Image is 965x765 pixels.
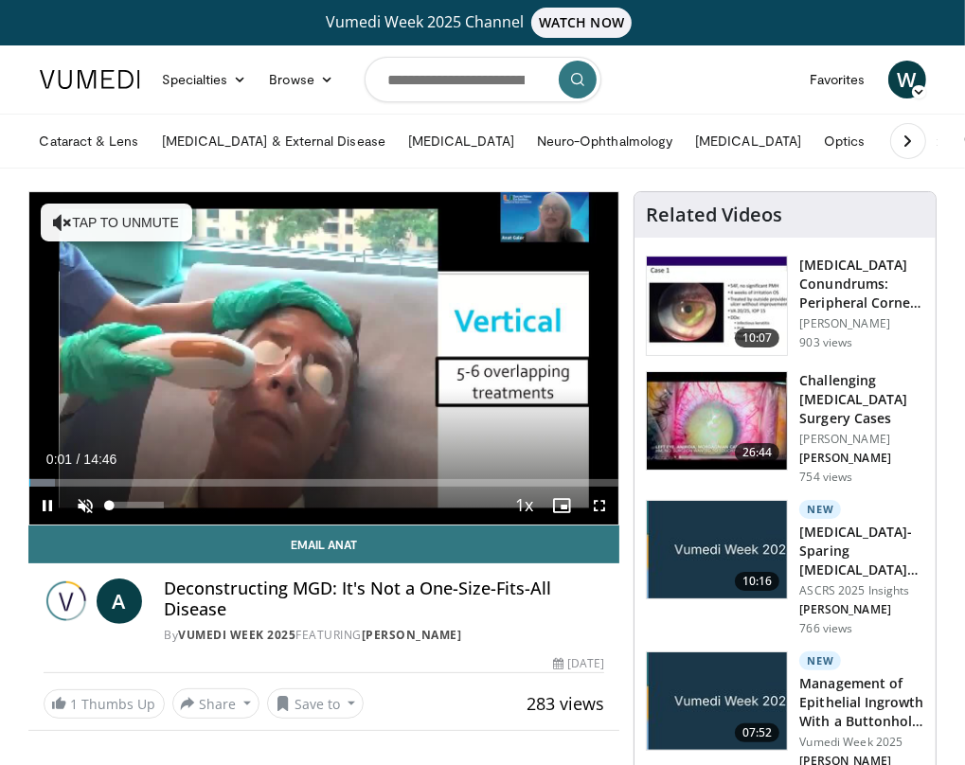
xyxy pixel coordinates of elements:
[531,8,632,38] span: WATCH NOW
[799,316,924,331] p: [PERSON_NAME]
[799,451,924,466] p: [PERSON_NAME]
[799,470,852,485] p: 754 views
[799,335,852,350] p: 903 views
[735,329,780,347] span: 10:07
[77,452,80,467] span: /
[799,500,841,519] p: New
[798,61,877,98] a: Favorites
[553,655,604,672] div: [DATE]
[83,452,116,467] span: 14:46
[172,688,260,719] button: Share
[799,621,852,636] p: 766 views
[526,122,684,160] a: Neuro-Ophthalmology
[44,689,165,719] a: 1 Thumbs Up
[46,452,72,467] span: 0:01
[152,61,259,98] a: Specialties
[397,122,526,160] a: [MEDICAL_DATA]
[165,578,605,619] h4: Deconstructing MGD: It's Not a One-Size-Fits-All Disease
[67,487,105,525] button: Unmute
[888,61,926,98] a: W
[267,688,364,719] button: Save to
[28,122,151,160] a: Cataract & Lens
[40,70,140,89] img: VuMedi Logo
[735,443,780,462] span: 26:44
[799,583,924,598] p: ASCRS 2025 Insights
[581,487,618,525] button: Fullscreen
[97,578,142,624] a: A
[29,479,619,487] div: Progress Bar
[646,256,924,356] a: 10:07 [MEDICAL_DATA] Conundrums: Peripheral Corneal Ulcers — Is It Infectious or I… [PERSON_NAME]...
[44,578,89,624] img: Vumedi Week 2025
[813,122,876,160] a: Optics
[258,61,345,98] a: Browse
[29,192,619,525] video-js: Video Player
[527,692,604,715] span: 283 views
[799,651,841,670] p: New
[799,602,924,617] p: [PERSON_NAME]
[646,500,924,636] a: 10:16 New [MEDICAL_DATA]-Sparing [MEDICAL_DATA] Surgery: A Graft-Free Technique ASCRS 2025 Insigh...
[365,57,601,102] input: Search topics, interventions
[647,652,787,751] img: af7cb505-fca8-4258-9910-2a274f8a3ee4.jpg.150x105_q85_crop-smart_upscale.jpg
[799,371,924,428] h3: Challenging [MEDICAL_DATA] Surgery Cases
[735,723,780,742] span: 07:52
[684,122,813,160] a: [MEDICAL_DATA]
[165,627,605,644] div: By FEATURING
[71,695,79,713] span: 1
[799,432,924,447] p: [PERSON_NAME]
[647,501,787,599] img: e2db3364-8554-489a-9e60-297bee4c90d2.jpg.150x105_q85_crop-smart_upscale.jpg
[179,627,296,643] a: Vumedi Week 2025
[646,204,782,226] h4: Related Videos
[799,523,924,579] h3: [MEDICAL_DATA]-Sparing [MEDICAL_DATA] Surgery: A Graft-Free Technique
[799,674,924,731] h3: Management of Epithelial Ingrowth With a Buttonhole After [MEDICAL_DATA] Surg…
[28,525,620,563] a: Email Anat
[799,256,924,312] h3: [MEDICAL_DATA] Conundrums: Peripheral Corneal Ulcers — Is It Infectious or I…
[362,627,462,643] a: [PERSON_NAME]
[110,502,164,508] div: Volume Level
[647,257,787,355] img: 5ede7c1e-2637-46cb-a546-16fd546e0e1e.150x105_q85_crop-smart_upscale.jpg
[151,122,397,160] a: [MEDICAL_DATA] & External Disease
[646,371,924,485] a: 26:44 Challenging [MEDICAL_DATA] Surgery Cases [PERSON_NAME] [PERSON_NAME] 754 views
[799,735,924,750] p: Vumedi Week 2025
[28,8,938,38] a: Vumedi Week 2025 ChannelWATCH NOW
[29,487,67,525] button: Pause
[647,372,787,471] img: 05a6f048-9eed-46a7-93e1-844e43fc910c.150x105_q85_crop-smart_upscale.jpg
[505,487,543,525] button: Playback Rate
[735,572,780,591] span: 10:16
[41,204,192,241] button: Tap to unmute
[543,487,581,525] button: Enable picture-in-picture mode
